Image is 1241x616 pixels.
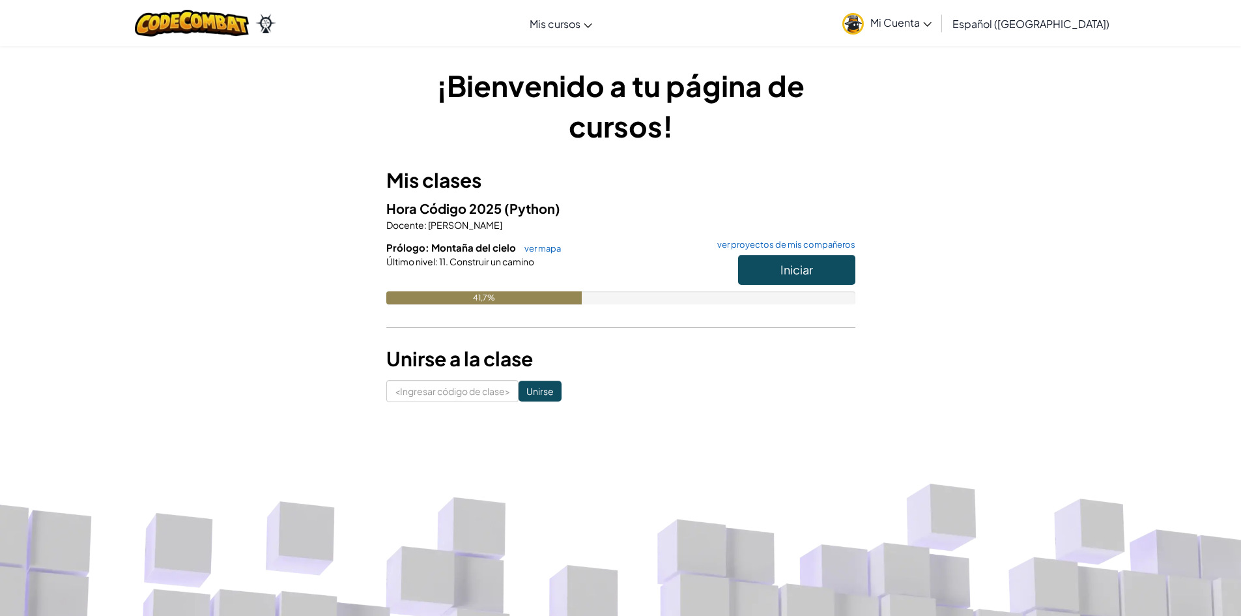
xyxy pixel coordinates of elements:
[386,380,519,402] input: <Ingresar código de clase>
[255,14,276,33] img: Ozaria
[436,67,805,144] font: ¡Bienvenido a tu página de cursos!
[386,200,502,216] font: Hora Código 2025
[428,219,502,231] font: [PERSON_NAME]
[504,200,560,216] font: (Python)
[530,17,580,31] font: Mis cursos
[952,17,1109,31] font: Español ([GEOGRAPHIC_DATA])
[439,256,448,267] font: 11.
[473,293,495,302] font: 41,7%
[738,255,855,285] button: Iniciar
[523,6,599,41] a: Mis cursos
[386,256,435,267] font: Último nivel
[435,256,438,267] font: :
[386,219,424,231] font: Docente
[449,256,534,267] font: Construir un camino
[524,243,561,254] font: ver mapa
[386,241,516,254] font: Prólogo: Montaña del cielo
[135,10,249,37] img: Logotipo de CodeCombat
[386,168,481,192] font: Mis clases
[946,6,1116,41] a: Español ([GEOGRAPHIC_DATA])
[519,381,562,402] input: Unirse
[780,262,813,277] font: Iniciar
[836,3,938,44] a: Mi Cuenta
[842,13,864,35] img: avatar
[717,239,855,250] font: ver proyectos de mis compañeros
[386,346,533,371] font: Unirse a la clase
[424,219,427,231] font: :
[870,16,920,29] font: Mi Cuenta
